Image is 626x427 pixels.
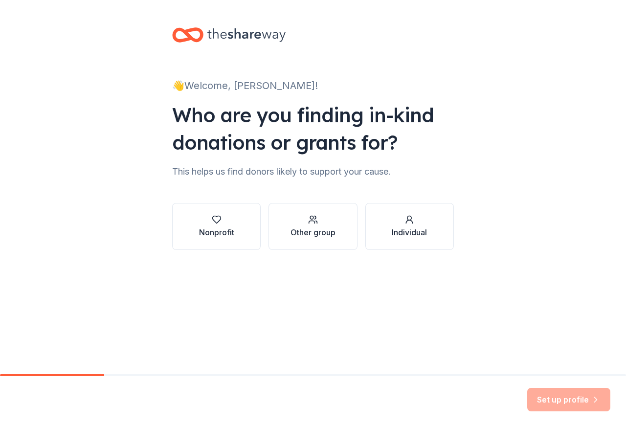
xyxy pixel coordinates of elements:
div: Nonprofit [199,226,234,238]
button: Individual [365,203,454,250]
div: 👋 Welcome, [PERSON_NAME]! [172,78,454,93]
div: Other group [291,226,335,238]
div: This helps us find donors likely to support your cause. [172,164,454,180]
button: Nonprofit [172,203,261,250]
button: Other group [268,203,357,250]
div: Who are you finding in-kind donations or grants for? [172,101,454,156]
div: Individual [392,226,427,238]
